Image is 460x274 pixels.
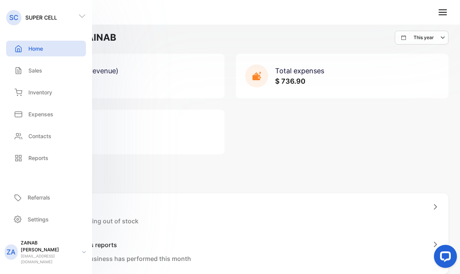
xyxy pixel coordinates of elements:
p: Home [28,45,43,53]
p: Sales [28,66,42,74]
span: $ 736.90 [275,77,305,85]
p: Contacts [28,132,51,140]
p: Settings [28,215,49,223]
p: Reports [28,154,48,162]
p: Referrals [28,193,50,201]
p: Inventory [28,88,52,96]
p: SUPER CELL [25,13,57,21]
p: Expenses [28,110,53,118]
p: To-do [12,177,448,187]
p: See how your business has performed this month [45,254,191,263]
span: Total expenses [275,67,324,75]
p: [EMAIL_ADDRESS][DOMAIN_NAME] [21,253,76,265]
button: This year [395,31,448,45]
p: SC [9,13,18,23]
iframe: LiveChat chat widget [428,242,460,274]
p: This year [414,34,434,41]
p: ZAINAB [PERSON_NAME] [21,239,76,253]
h1: Review business reports [45,240,191,249]
p: ZA [7,247,15,257]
